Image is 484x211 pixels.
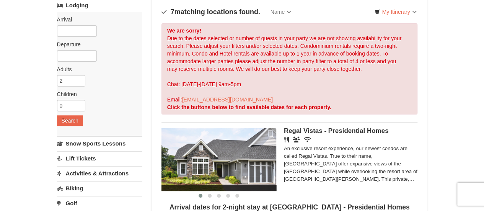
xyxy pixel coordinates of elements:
[57,41,137,48] label: Departure
[57,90,137,98] label: Children
[370,6,421,18] a: My Itinerary
[57,16,137,23] label: Arrival
[57,181,142,195] a: Biking
[57,196,142,210] a: Golf
[161,203,418,211] h4: Arrival dates for 2-night stay at [GEOGRAPHIC_DATA] - Presidential Homes
[284,145,418,183] div: An exclusive resort experience, our newest condos are called Regal Vistas. True to their name, [G...
[167,28,201,34] strong: We are sorry!
[167,104,331,110] strong: Click the buttons below to find available dates for each property.
[171,8,174,16] span: 7
[284,127,389,134] span: Regal Vistas - Presidential Homes
[182,97,273,103] a: [EMAIL_ADDRESS][DOMAIN_NAME]
[293,137,300,142] i: Banquet Facilities
[57,166,142,180] a: Activities & Attractions
[161,8,260,16] h4: matching locations found.
[161,23,418,114] div: Due to the dates selected or number of guests in your party we are not showing availability for y...
[304,137,311,142] i: Wireless Internet (free)
[57,136,142,150] a: Snow Sports Lessons
[57,151,142,165] a: Lift Tickets
[265,4,297,20] a: Name
[284,137,289,142] i: Restaurant
[57,115,83,126] button: Search
[57,65,137,73] label: Adults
